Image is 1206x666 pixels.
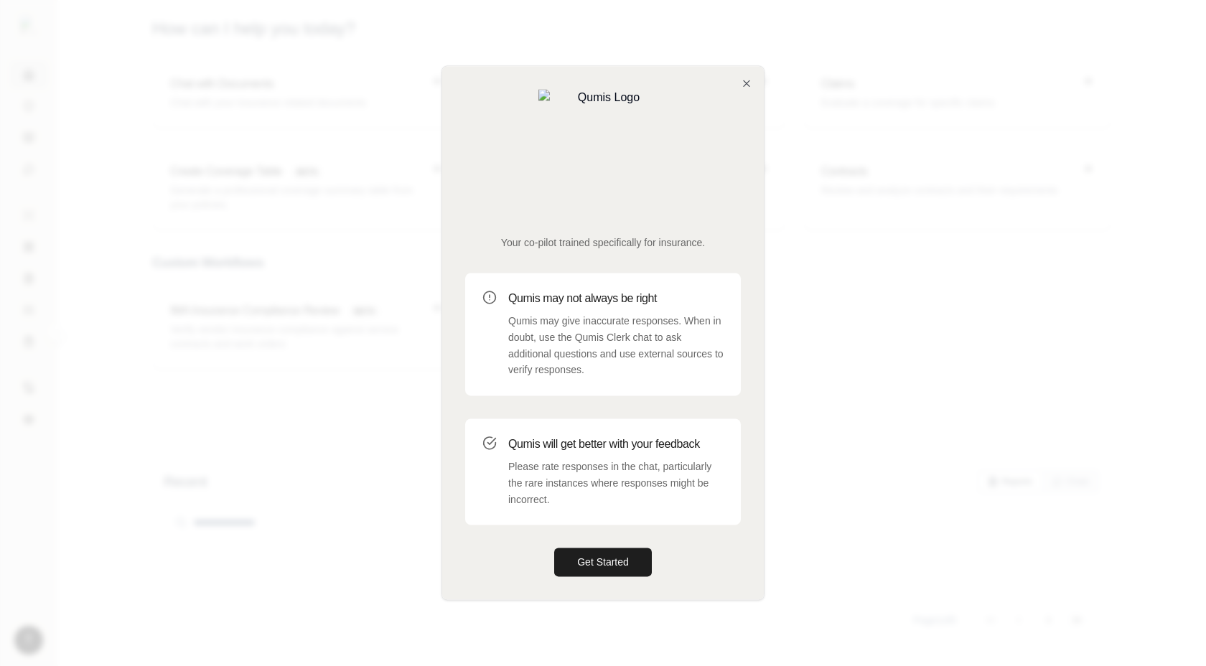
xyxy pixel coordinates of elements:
[554,548,652,577] button: Get Started
[508,459,724,507] p: Please rate responses in the chat, particularly the rare instances where responses might be incor...
[508,290,724,307] h3: Qumis may not always be right
[508,313,724,378] p: Qumis may give inaccurate responses. When in doubt, use the Qumis Clerk chat to ask additional qu...
[508,436,724,453] h3: Qumis will get better with your feedback
[465,235,741,250] p: Your co-pilot trained specifically for insurance.
[538,89,668,218] img: Qumis Logo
